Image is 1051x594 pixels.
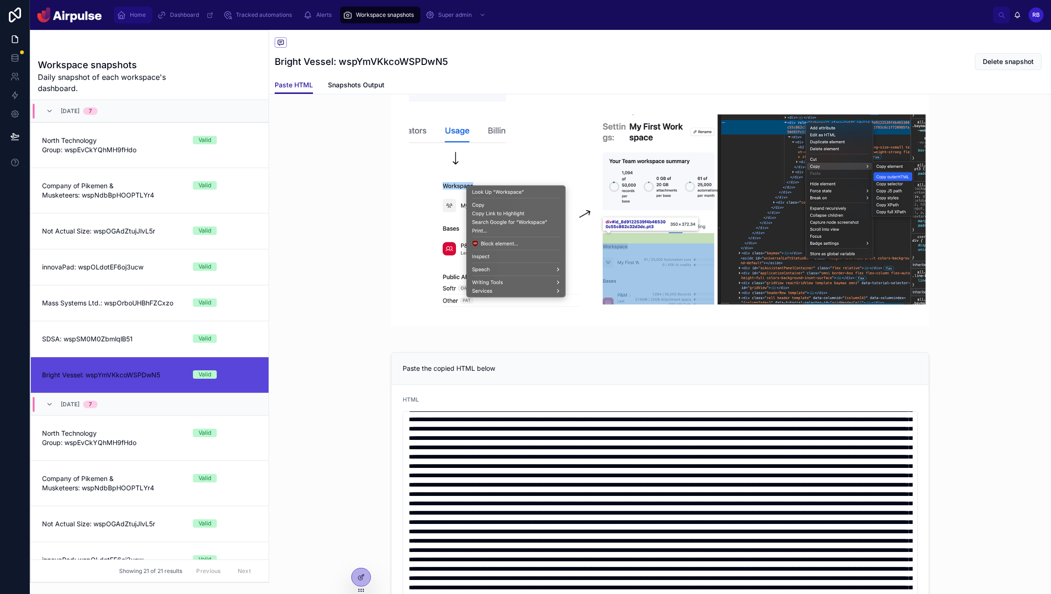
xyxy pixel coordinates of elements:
span: Daily snapshot of each workspace's dashboard. [38,71,191,94]
span: Workspace snapshots [356,11,414,19]
a: innovaPad: wspOLdotEF6oj3ucwValid [31,249,269,285]
a: Super admin [422,7,490,23]
span: Tracked automations [236,11,292,19]
div: Valid [199,429,211,437]
span: Mass Systems Ltd.: wspOrboUHBhFZCxzo [42,298,182,308]
img: App logo [37,7,102,22]
a: Bright Vessel: wspYmVKkcoWSPDwN5Valid [31,357,269,393]
a: innovaPad: wspOLdotEF6oj3ucwValid [31,542,269,578]
div: Valid [199,136,211,144]
span: [DATE] [61,107,79,115]
div: Valid [199,298,211,307]
a: Not Actual Size: wspOGAdZtujJlvL5rValid [31,506,269,542]
span: Paste HTML [275,80,313,90]
a: North Technology Group: wspEvCkYQhMH9fHdoValid [31,415,269,460]
div: 7 [89,401,92,408]
a: North Technology Group: wspEvCkYQhMH9fHdoValid [31,122,269,168]
a: Mass Systems Ltd.: wspOrboUHBhFZCxzoValid [31,285,269,321]
span: Dashboard [170,11,199,19]
div: Valid [199,181,211,190]
h1: Bright Vessel: wspYmVKkcoWSPDwN5 [275,55,448,68]
span: Snapshots Output [328,80,384,90]
span: Not Actual Size: wspOGAdZtujJlvL5r [42,226,182,236]
a: Alerts [300,7,338,23]
span: innovaPad: wspOLdotEF6oj3ucw [42,262,182,272]
a: Company of Pikemen & Musketeers: wspNdbBpHOOPTLYr4Valid [31,460,269,506]
span: Company of Pikemen & Musketeers: wspNdbBpHOOPTLYr4 [42,181,182,200]
span: [DATE] [61,401,79,408]
div: Valid [199,226,211,235]
div: Valid [199,555,211,564]
a: Not Actual Size: wspOGAdZtujJlvL5rValid [31,213,269,249]
span: Delete snapshot [983,57,1034,66]
div: Valid [199,262,211,271]
h1: Workspace snapshots [38,58,191,71]
span: Alerts [316,11,332,19]
span: Showing 21 of 21 results [119,567,182,575]
span: Paste the copied HTML below [403,364,495,372]
div: Valid [199,519,211,528]
span: Company of Pikemen & Musketeers: wspNdbBpHOOPTLYr4 [42,474,182,493]
span: Not Actual Size: wspOGAdZtujJlvL5r [42,519,182,529]
span: SDSA: wspSM0M0ZbmlqlB51 [42,334,182,344]
span: Home [130,11,146,19]
div: scrollable content [109,5,993,25]
span: RB [1032,11,1040,19]
span: North Technology Group: wspEvCkYQhMH9fHdo [42,429,182,447]
div: 7 [89,107,92,115]
span: HTML [403,396,419,403]
a: Tracked automations [220,7,298,23]
a: Workspace snapshots [340,7,420,23]
img: 34065-Instructions-V2.png [391,86,929,326]
a: Paste HTML [275,77,313,94]
a: Company of Pikemen & Musketeers: wspNdbBpHOOPTLYr4Valid [31,168,269,213]
a: Dashboard [154,7,218,23]
a: Home [114,7,152,23]
a: Snapshots Output [328,77,384,95]
span: innovaPad: wspOLdotEF6oj3ucw [42,555,182,565]
span: North Technology Group: wspEvCkYQhMH9fHdo [42,136,182,155]
button: Delete snapshot [975,53,1042,70]
div: Valid [199,474,211,482]
a: SDSA: wspSM0M0ZbmlqlB51Valid [31,321,269,357]
div: Valid [199,334,211,343]
span: Super admin [438,11,472,19]
span: Bright Vessel: wspYmVKkcoWSPDwN5 [42,370,182,380]
div: Valid [199,370,211,379]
